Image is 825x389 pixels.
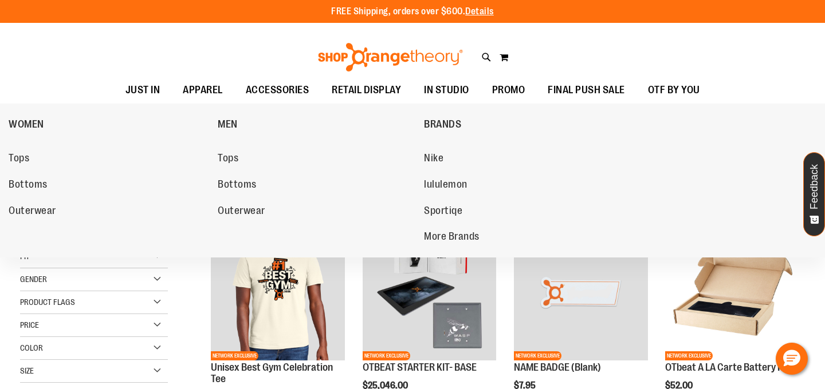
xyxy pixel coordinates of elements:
[761,29,814,41] a: Tracking Info
[211,351,258,360] span: NETWORK EXCLUSIVE
[218,109,418,139] a: MEN
[218,205,265,219] span: Outerwear
[114,77,172,104] a: JUST IN
[424,231,480,245] span: More Brands
[424,152,443,166] span: Nike
[211,362,333,384] a: Unisex Best Gym Celebration Tee
[665,227,799,362] a: Product image for OTbeat A LA Carte Battery PackNETWORK EXCLUSIVE
[514,227,648,360] img: NAME BADGE (Blank)
[20,275,47,284] span: Gender
[514,227,648,362] a: NAME BADGE (Blank)NETWORK EXCLUSIVE
[363,227,497,360] img: OTBEAT STARTER KIT- BASE
[665,362,798,373] a: OTbeat A LA Carte Battery Pack
[363,351,410,360] span: NETWORK EXCLUSIVE
[637,77,712,104] a: OTF BY YOU
[211,227,345,362] a: OTF Unisex Best Gym TeePREORDERNETWORK EXCLUSIVE
[424,118,461,133] span: BRANDS
[218,152,238,166] span: Tops
[363,362,477,373] a: OTBEAT STARTER KIT- BASE
[665,227,799,360] img: Product image for OTbeat A LA Carte Battery Pack
[803,152,825,236] button: Feedback - Show survey
[481,77,537,104] a: PROMO
[20,343,43,352] span: Color
[747,29,753,41] button: Account menu
[665,351,713,360] span: NETWORK EXCLUSIVE
[424,178,467,193] span: lululemon
[20,297,75,307] span: Product Flags
[514,362,601,373] a: NAME BADGE (Blank)
[492,77,525,103] span: PROMO
[320,77,412,104] a: RETAIL DISPLAY
[548,77,625,103] span: FINAL PUSH SALE
[9,205,56,219] span: Outerwear
[9,109,212,139] a: WOMEN
[218,118,238,133] span: MEN
[536,77,637,104] a: FINAL PUSH SALE
[20,320,39,330] span: Price
[125,77,160,103] span: JUST IN
[809,164,820,209] span: Feedback
[648,77,700,103] span: OTF BY YOU
[514,351,561,360] span: NETWORK EXCLUSIVE
[218,178,257,193] span: Bottoms
[331,5,494,18] p: FREE Shipping, orders over $600.
[424,77,469,103] span: IN STUDIO
[412,77,481,103] a: IN STUDIO
[465,6,494,17] a: Details
[424,205,462,219] span: Sportiqe
[9,118,44,133] span: WOMEN
[424,109,627,139] a: BRANDS
[776,343,808,375] button: Hello, have a question? Let’s chat.
[9,178,48,193] span: Bottoms
[9,152,29,166] span: Tops
[332,77,401,103] span: RETAIL DISPLAY
[211,227,345,360] img: OTF Unisex Best Gym Tee
[316,43,465,72] img: Shop Orangetheory
[246,77,309,103] span: ACCESSORIES
[183,77,223,103] span: APPAREL
[363,227,497,362] a: OTBEAT STARTER KIT- BASENETWORK EXCLUSIVE
[234,77,321,104] a: ACCESSORIES
[20,366,34,375] span: Size
[171,77,234,104] a: APPAREL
